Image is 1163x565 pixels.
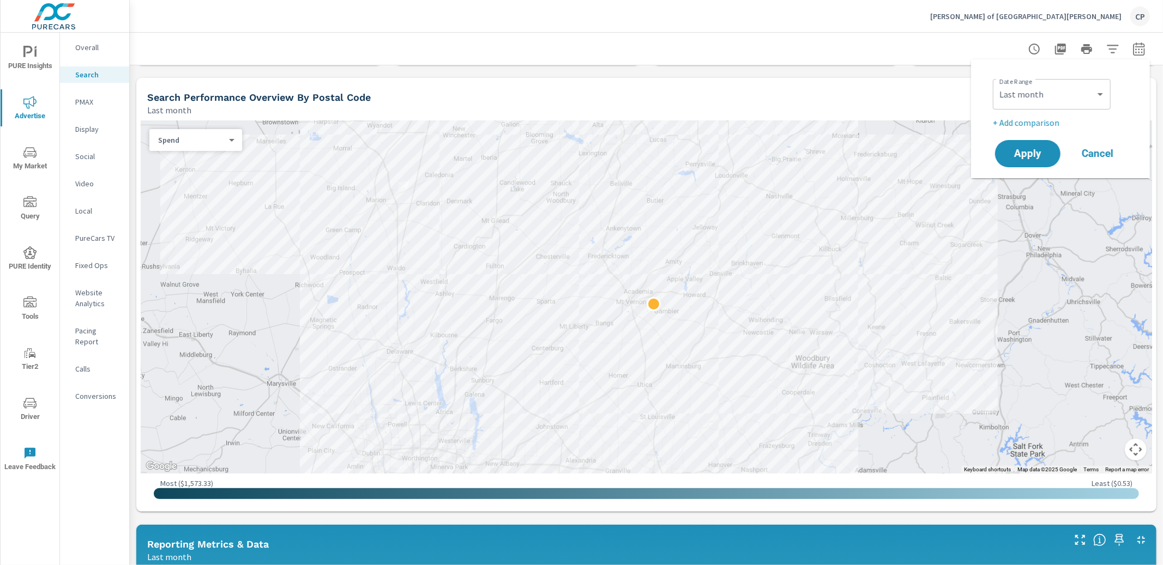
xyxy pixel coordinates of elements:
[60,323,129,350] div: Pacing Report
[143,459,179,473] img: Google
[4,296,56,323] span: Tools
[149,135,233,145] div: Spend
[4,246,56,273] span: PURE Identity
[4,397,56,423] span: Driver
[160,478,213,488] p: Most ( $1,573.33 )
[4,347,56,373] span: Tier2
[1093,533,1106,546] span: Understand Search data over time and see how metrics compare to each other.
[75,42,120,53] p: Overall
[1092,478,1132,488] p: Least ( $0.53 )
[1132,531,1150,549] button: Minimize Widget
[4,146,56,173] span: My Market
[60,388,129,404] div: Conversions
[147,92,371,103] h5: Search Performance Overview By Postal Code
[75,205,120,216] p: Local
[1006,149,1050,159] span: Apply
[60,284,129,312] div: Website Analytics
[4,96,56,123] span: Advertise
[143,459,179,473] a: Open this area in Google Maps (opens a new window)
[995,140,1060,167] button: Apply
[60,39,129,56] div: Overall
[1017,466,1077,472] span: Map data ©2025 Google
[60,94,129,110] div: PMAX
[1083,466,1099,472] a: Terms (opens in new tab)
[60,257,129,274] div: Fixed Ops
[147,538,269,550] h5: Reporting Metrics & Data
[1065,140,1130,167] button: Cancel
[1076,149,1119,159] span: Cancel
[75,325,120,347] p: Pacing Report
[60,148,129,165] div: Social
[1071,531,1089,549] button: Make Fullscreen
[75,260,120,271] p: Fixed Ops
[75,178,120,189] p: Video
[75,69,120,80] p: Search
[1125,439,1147,460] button: Map camera controls
[1130,7,1150,26] div: CP
[60,66,129,83] div: Search
[4,196,56,223] span: Query
[993,116,1132,129] p: + Add comparison
[75,363,120,374] p: Calls
[1,33,59,484] div: nav menu
[75,287,120,309] p: Website Analytics
[1076,38,1098,60] button: Print Report
[60,361,129,377] div: Calls
[60,121,129,137] div: Display
[60,175,129,192] div: Video
[4,46,56,72] span: PURE Insights
[930,11,1122,21] p: [PERSON_NAME] of [GEOGRAPHIC_DATA][PERSON_NAME]
[1128,38,1150,60] button: Select Date Range
[75,233,120,244] p: PureCars TV
[1111,531,1128,549] span: Save this to your personalized report
[75,151,120,162] p: Social
[75,124,120,135] p: Display
[60,230,129,246] div: PureCars TV
[147,550,191,563] p: Last month
[147,104,191,117] p: Last month
[1105,466,1149,472] a: Report a map error
[75,391,120,402] p: Conversions
[75,96,120,107] p: PMAX
[60,203,129,219] div: Local
[158,135,225,145] p: Spend
[1102,38,1124,60] button: Apply Filters
[4,447,56,473] span: Leave Feedback
[1050,38,1071,60] button: "Export Report to PDF"
[964,466,1011,473] button: Keyboard shortcuts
